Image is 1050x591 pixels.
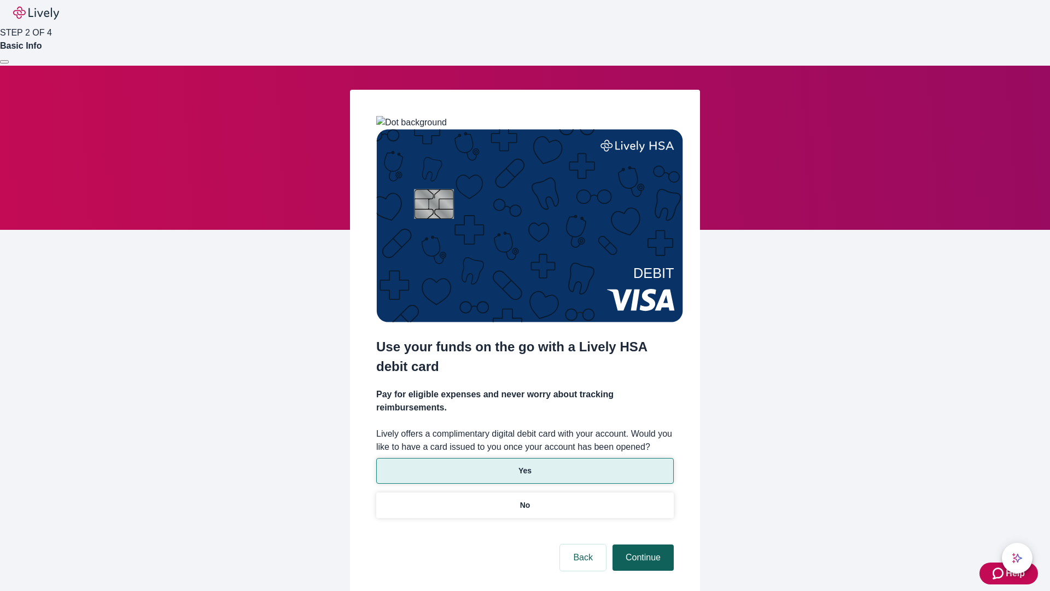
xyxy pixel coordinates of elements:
svg: Zendesk support icon [993,567,1006,580]
button: Continue [612,544,674,571]
p: Yes [518,465,532,477]
button: chat [1002,543,1032,573]
img: Lively [13,7,59,20]
button: Back [560,544,606,571]
label: Lively offers a complimentary digital debit card with your account. Would you like to have a card... [376,427,674,454]
p: No [520,500,530,511]
button: No [376,493,674,518]
span: Help [1006,567,1025,580]
button: Zendesk support iconHelp [979,563,1038,584]
img: Debit card [376,129,683,322]
h2: Use your funds on the go with a Lively HSA debit card [376,337,674,376]
img: Dot background [376,116,447,129]
h4: Pay for eligible expenses and never worry about tracking reimbursements. [376,388,674,414]
svg: Lively AI Assistant [1012,553,1023,564]
button: Yes [376,458,674,484]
